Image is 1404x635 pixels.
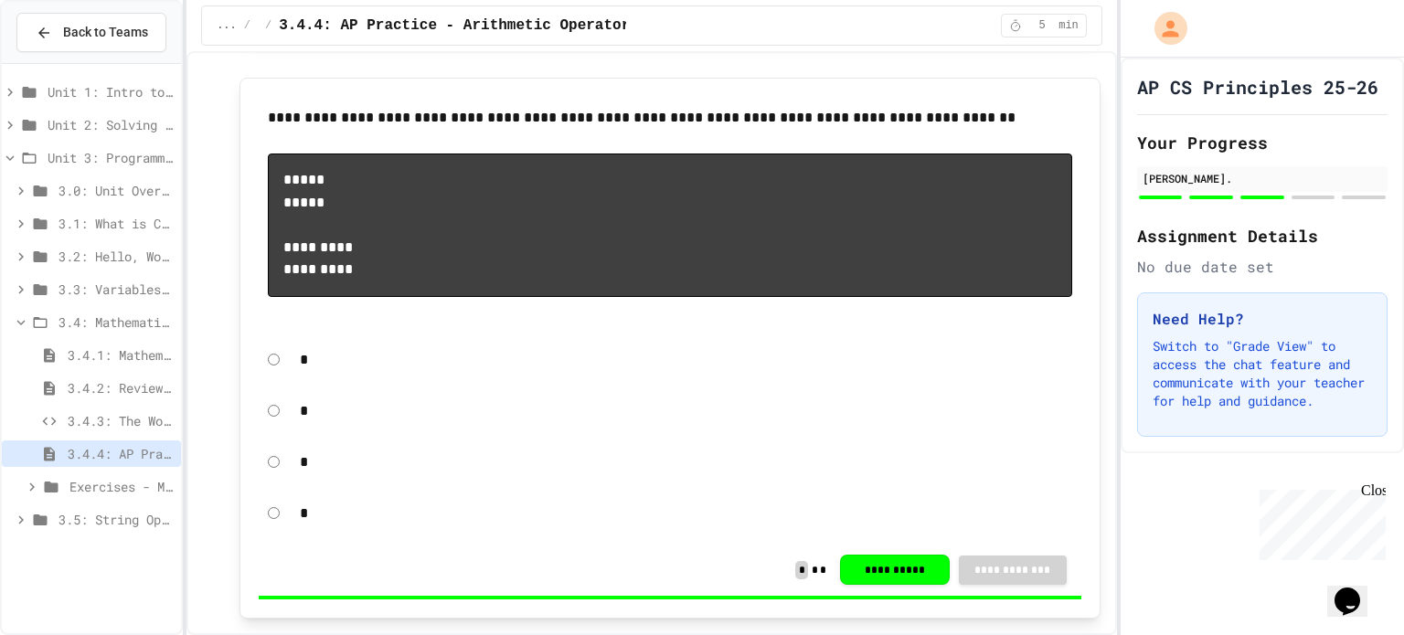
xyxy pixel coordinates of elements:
[58,510,174,529] span: 3.5: String Operators
[58,247,174,266] span: 3.2: Hello, World!
[1137,74,1378,100] h1: AP CS Principles 25-26
[68,411,174,430] span: 3.4.3: The World's Worst Farmers Market
[1137,223,1388,249] h2: Assignment Details
[48,115,174,134] span: Unit 2: Solving Problems in Computer Science
[244,18,250,33] span: /
[1252,482,1386,560] iframe: chat widget
[63,23,148,42] span: Back to Teams
[1153,308,1372,330] h3: Need Help?
[279,15,639,37] span: 3.4.4: AP Practice - Arithmetic Operators
[1137,130,1388,155] h2: Your Progress
[1143,170,1382,186] div: [PERSON_NAME].
[69,477,174,496] span: Exercises - Mathematical Operators
[1327,562,1386,617] iframe: chat widget
[1027,18,1057,33] span: 5
[217,18,237,33] span: ...
[48,148,174,167] span: Unit 3: Programming with Python
[58,214,174,233] span: 3.1: What is Code?
[7,7,126,116] div: Chat with us now!Close
[1153,337,1372,410] p: Switch to "Grade View" to access the chat feature and communicate with your teacher for help and ...
[48,82,174,101] span: Unit 1: Intro to Computer Science
[68,345,174,365] span: 3.4.1: Mathematical Operators
[68,378,174,397] span: 3.4.2: Review - Mathematical Operators
[1137,256,1388,278] div: No due date set
[68,444,174,463] span: 3.4.4: AP Practice - Arithmetic Operators
[1135,7,1192,49] div: My Account
[1058,18,1079,33] span: min
[58,312,174,332] span: 3.4: Mathematical Operators
[58,181,174,200] span: 3.0: Unit Overview
[58,280,174,299] span: 3.3: Variables and Data Types
[265,18,271,33] span: /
